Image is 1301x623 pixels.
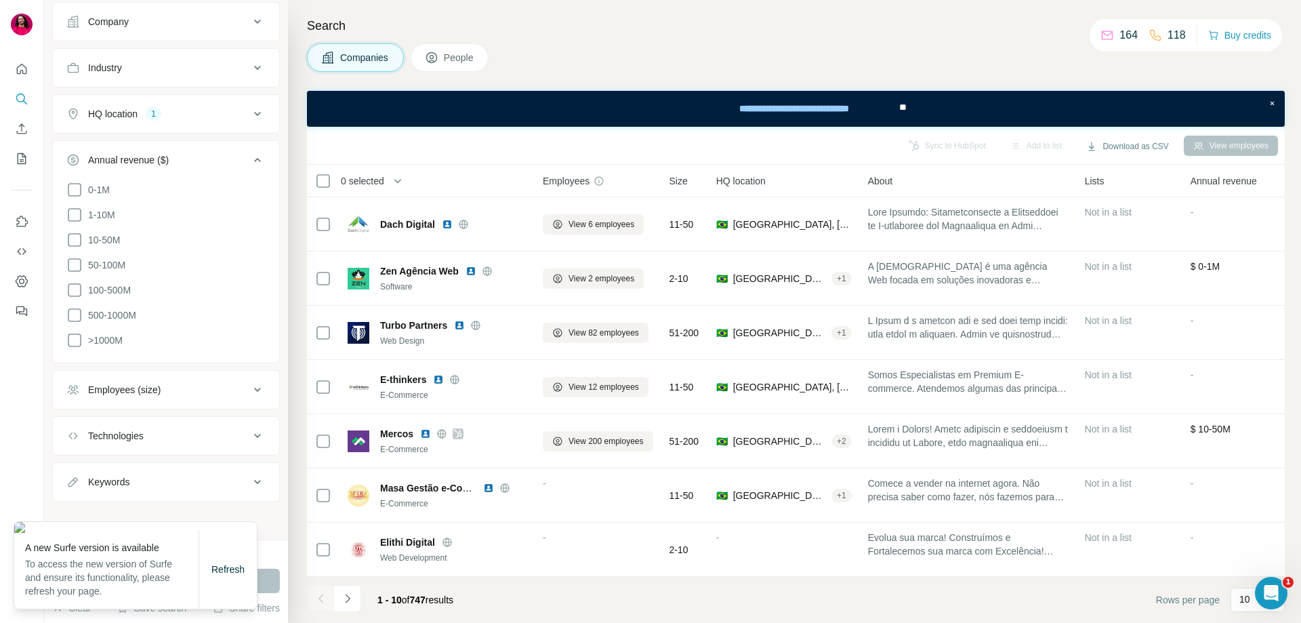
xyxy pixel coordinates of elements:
[1191,261,1220,272] span: $ 0-1M
[88,475,129,489] div: Keywords
[483,483,494,494] img: LinkedIn logo
[307,16,1285,35] h4: Search
[11,57,33,81] button: Quick start
[733,218,852,231] span: [GEOGRAPHIC_DATA], [GEOGRAPHIC_DATA]
[410,595,426,605] span: 747
[569,273,634,285] span: View 2 employees
[380,281,526,293] div: Software
[669,489,694,502] span: 11-50
[1119,27,1138,43] p: 164
[53,420,279,452] button: Technologies
[380,443,526,456] div: E-Commerce
[1191,478,1194,489] span: -
[543,377,648,397] button: View 12 employees
[380,427,413,441] span: Mercos
[88,429,144,443] div: Technologies
[83,233,120,247] span: 10-50M
[53,374,279,406] button: Employees (size)
[377,595,453,605] span: results
[454,320,465,331] img: LinkedIn logo
[868,314,1069,341] span: L Ipsum d s ametcon adi e sed doei temp incidi: utla etdol m aliquaen. Admin ve quisnostrud exerc...
[1085,174,1104,188] span: Lists
[868,368,1069,395] span: Somos Especialistas em Premium E-commerce. Atendemos algumas das principais marcas de moda e deco...
[1085,261,1132,272] span: Not in a list
[1085,369,1132,380] span: Not in a list
[669,435,699,448] span: 51-200
[1085,207,1132,218] span: Not in a list
[307,91,1285,127] iframe: Banner
[83,334,123,347] span: >1000M
[380,483,499,494] span: Masa Gestão e-Commerce
[868,477,1069,504] span: Comece a vender na internet agora. Não precisa saber como fazer, nós fazemos para você. Simples e...
[348,539,369,561] img: Logo of Elithi Digital
[380,536,435,549] span: Elithi Digital
[11,117,33,141] button: Enrich CSV
[25,557,199,598] p: To access the new version of Surfe and ensure its functionality, please refresh your page.
[348,322,369,344] img: Logo of Turbo Partners
[868,531,1069,558] span: Evolua sua marca! Construímos e Fortalecemos sua marca com Excelência! FALE CONOSCO NOSSO PORTIFÓ...
[380,218,435,231] span: Dach Digital
[83,258,125,272] span: 50-100M
[202,557,254,582] button: Refresh
[83,208,115,222] span: 1-10M
[543,431,653,451] button: View 200 employees
[348,268,369,289] img: Logo of Zen Agência Web
[733,489,826,502] span: [GEOGRAPHIC_DATA], [GEOGRAPHIC_DATA]
[831,273,852,285] div: + 1
[1191,424,1231,435] span: $ 10-50M
[211,564,245,575] span: Refresh
[53,144,279,182] button: Annual revenue ($)
[433,374,444,385] img: LinkedIn logo
[543,532,546,543] span: -
[420,428,431,439] img: LinkedIn logo
[402,595,410,605] span: of
[716,326,728,340] span: 🇧🇷
[380,389,526,401] div: E-Commerce
[1191,532,1194,543] span: -
[1168,27,1186,43] p: 118
[444,51,475,64] span: People
[11,269,33,294] button: Dashboard
[348,485,369,506] img: Logo of Masa Gestão e-Commerce
[380,373,426,386] span: E-thinkers
[669,380,694,394] span: 11-50
[348,376,369,398] img: Logo of E-thinkers
[53,466,279,498] button: Keywords
[83,183,110,197] span: 0-1M
[569,381,639,393] span: View 12 employees
[716,435,728,448] span: 🇧🇷
[1208,26,1271,45] button: Buy credits
[543,268,644,289] button: View 2 employees
[11,14,33,35] img: Avatar
[88,107,138,121] div: HQ location
[733,326,826,340] span: [GEOGRAPHIC_DATA], [GEOGRAPHIC_DATA]
[716,380,728,394] span: 🇧🇷
[380,335,526,347] div: Web Design
[1239,592,1250,606] p: 10
[669,218,694,231] span: 11-50
[11,146,33,171] button: My lists
[868,205,1069,233] span: Lore Ipsumdo: Sitametconsecte a Elitseddoei te I-utlaboree dol Magnaaliqua en Admi Veniamquisn Ex...
[733,380,852,394] span: [GEOGRAPHIC_DATA], [GEOGRAPHIC_DATA]
[53,52,279,84] button: Industry
[1191,369,1194,380] span: -
[1085,315,1132,326] span: Not in a list
[1191,315,1194,326] span: -
[466,266,476,277] img: LinkedIn logo
[380,552,526,564] div: Web Development
[88,383,161,397] div: Employees (size)
[733,272,826,285] span: [GEOGRAPHIC_DATA], [GEOGRAPHIC_DATA]
[348,214,369,235] img: Logo of Dach Digital
[716,218,728,231] span: 🇧🇷
[831,327,852,339] div: + 1
[340,51,390,64] span: Companies
[380,264,459,278] span: Zen Agência Web
[569,435,644,447] span: View 200 employees
[1085,424,1132,435] span: Not in a list
[11,299,33,323] button: Feedback
[442,219,453,230] img: LinkedIn logo
[543,214,644,235] button: View 6 employees
[88,15,129,28] div: Company
[868,422,1069,449] span: Lorem i Dolors! Ametc adipiscin e seddoeiusm t incididu ut Labore, etdo magnaaliqua eni adminimve...
[716,272,728,285] span: 🇧🇷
